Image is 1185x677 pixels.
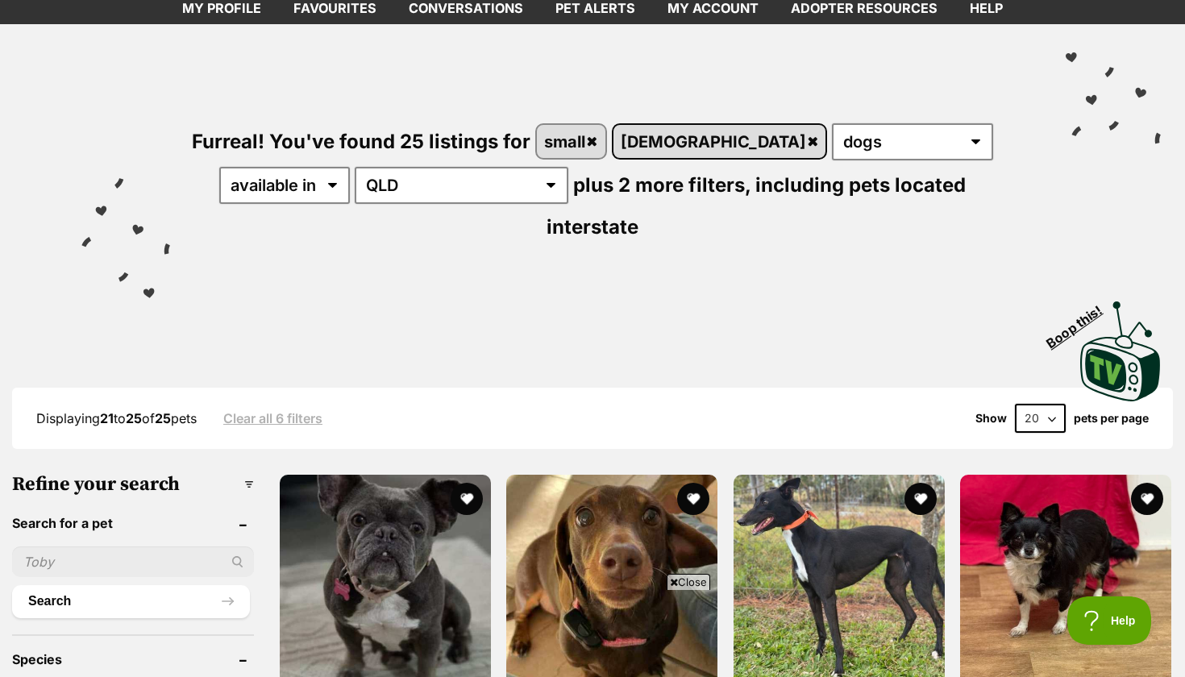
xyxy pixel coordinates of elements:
[1044,293,1118,351] span: Boop this!
[1080,301,1161,401] img: PetRescue TV logo
[12,473,254,496] h3: Refine your search
[12,585,250,617] button: Search
[1067,596,1153,645] iframe: Help Scout Beacon - Open
[678,483,710,515] button: favourite
[1074,412,1149,425] label: pets per page
[12,546,254,577] input: Toby
[613,125,826,158] a: [DEMOGRAPHIC_DATA]
[1080,287,1161,405] a: Boop this!
[223,411,322,426] a: Clear all 6 filters
[547,173,966,239] span: including pets located interstate
[573,173,750,197] span: plus 2 more filters,
[1131,483,1163,515] button: favourite
[299,596,886,669] iframe: Advertisement
[451,483,483,515] button: favourite
[537,125,605,158] a: small
[36,410,197,426] span: Displaying to of pets
[192,130,530,153] span: Furreal! You've found 25 listings for
[126,410,142,426] strong: 25
[904,483,937,515] button: favourite
[155,410,171,426] strong: 25
[100,410,114,426] strong: 21
[12,652,254,667] header: Species
[667,574,710,590] span: Close
[12,516,254,530] header: Search for a pet
[975,412,1007,425] span: Show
